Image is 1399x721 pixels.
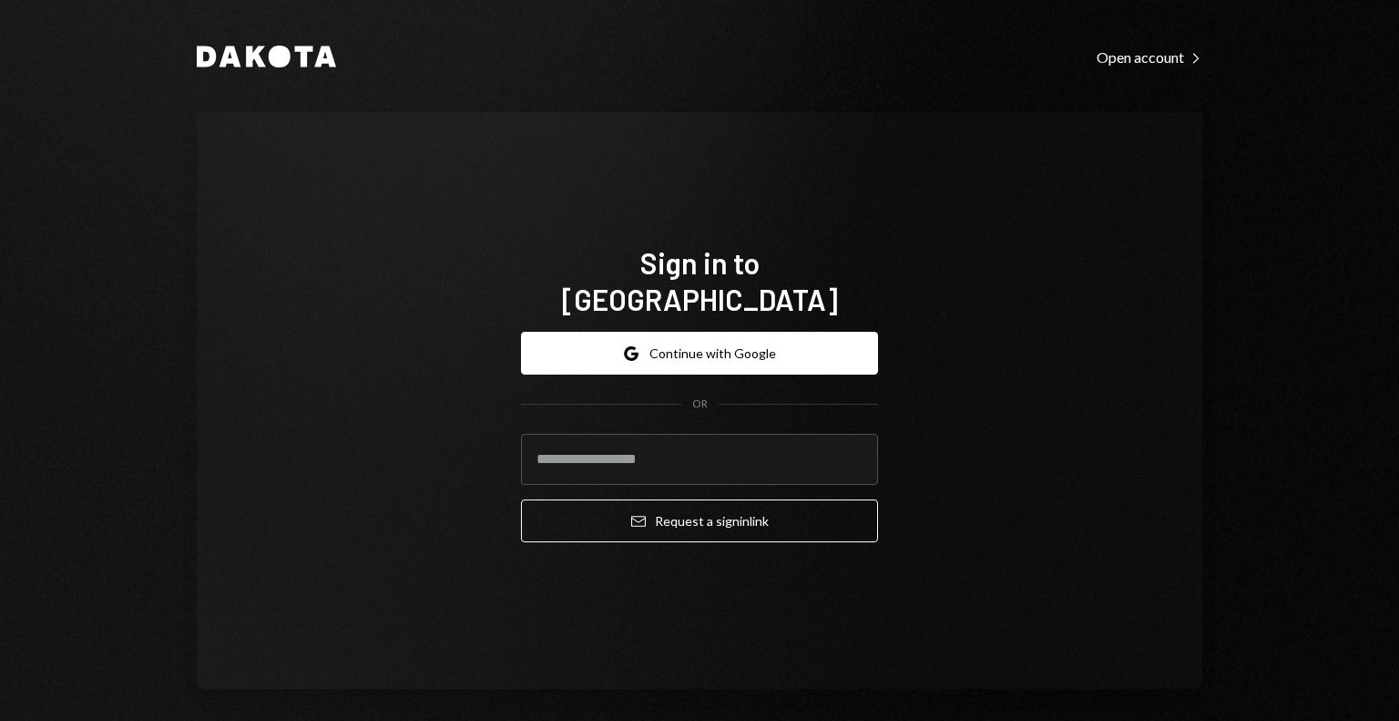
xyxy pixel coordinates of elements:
button: Request a signinlink [521,500,878,542]
a: Open account [1097,46,1202,67]
h1: Sign in to [GEOGRAPHIC_DATA] [521,244,878,317]
div: Open account [1097,48,1202,67]
div: OR [692,397,708,412]
button: Continue with Google [521,332,878,375]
